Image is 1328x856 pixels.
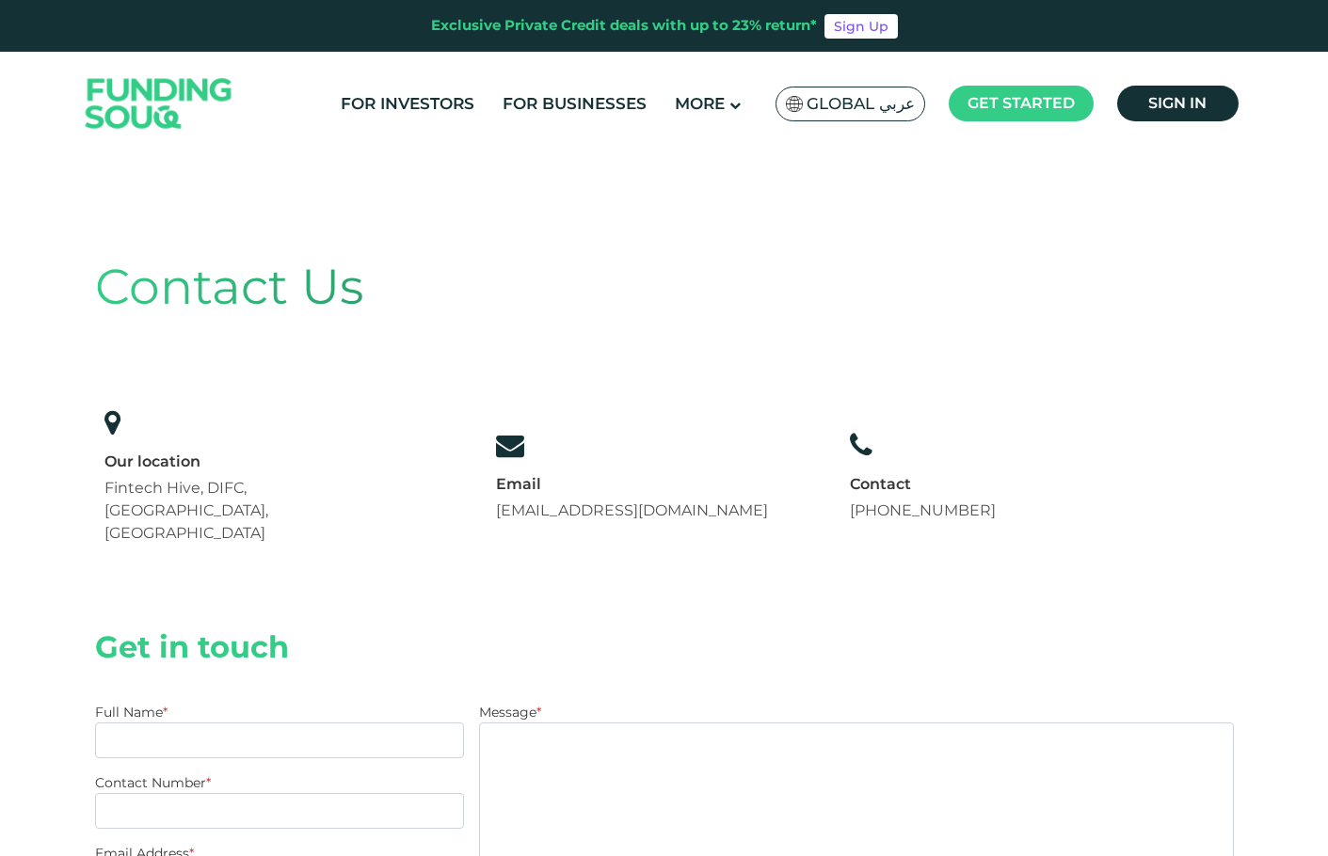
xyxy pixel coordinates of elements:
[824,14,898,39] a: Sign Up
[67,56,251,151] img: Logo
[1117,86,1239,121] a: Sign in
[336,88,479,119] a: For Investors
[807,93,915,115] span: Global عربي
[104,479,268,542] span: Fintech Hive, DIFC, [GEOGRAPHIC_DATA], [GEOGRAPHIC_DATA]
[498,88,651,119] a: For Businesses
[1148,94,1207,112] span: Sign in
[104,452,413,472] div: Our location
[95,704,168,721] label: Full Name
[95,774,211,791] label: Contact Number
[95,250,1234,324] div: Contact Us
[95,629,1234,665] h2: Get in touch
[496,501,768,519] a: [EMAIL_ADDRESS][DOMAIN_NAME]
[431,15,817,37] div: Exclusive Private Credit deals with up to 23% return*
[479,704,541,721] label: Message
[850,501,996,519] a: [PHONE_NUMBER]
[675,94,725,113] span: More
[968,94,1075,112] span: Get started
[786,96,803,112] img: SA Flag
[850,474,996,495] div: Contact
[496,474,768,495] div: Email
